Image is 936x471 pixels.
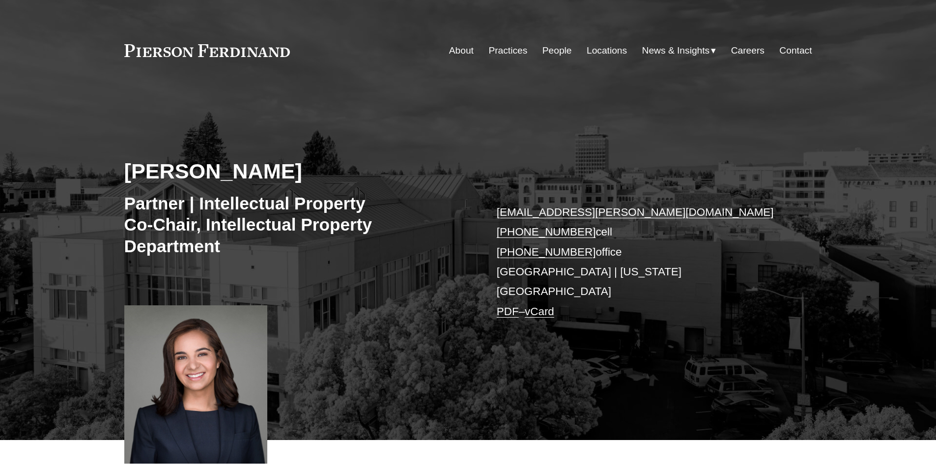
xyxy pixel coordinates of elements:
[779,41,812,60] a: Contact
[642,41,716,60] a: folder dropdown
[542,41,572,60] a: People
[731,41,765,60] a: Careers
[587,41,627,60] a: Locations
[449,41,474,60] a: About
[525,305,554,318] a: vCard
[124,158,468,184] h2: [PERSON_NAME]
[124,193,468,257] h3: Partner | Intellectual Property Co-Chair, Intellectual Property Department
[642,42,710,59] span: News & Insights
[497,206,774,218] a: [EMAIL_ADDRESS][PERSON_NAME][DOMAIN_NAME]
[497,203,783,322] p: cell office [GEOGRAPHIC_DATA] | [US_STATE][GEOGRAPHIC_DATA] –
[488,41,527,60] a: Practices
[497,246,596,258] a: [PHONE_NUMBER]
[497,305,519,318] a: PDF
[497,226,596,238] a: [PHONE_NUMBER]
